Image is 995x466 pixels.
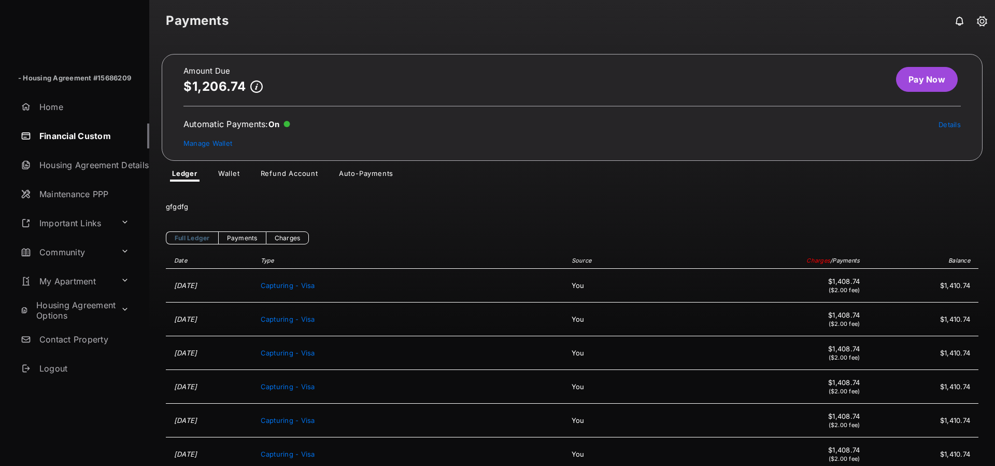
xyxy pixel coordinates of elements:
time: [DATE] [174,450,197,458]
td: $1,410.74 [865,336,978,370]
td: You [566,404,709,437]
span: ($2.00 fee) [829,320,860,327]
span: $1,408.74 [714,345,860,353]
time: [DATE] [174,416,197,424]
div: gfgdfg [166,194,978,219]
a: Manage Wallet [183,139,232,147]
a: Housing Agreement Options [17,298,117,323]
a: Logout [17,356,149,381]
span: Capturing - Visa [261,315,315,323]
span: $1,408.74 [714,277,860,285]
time: [DATE] [174,281,197,290]
span: On [268,119,280,129]
span: $1,408.74 [714,378,860,387]
span: $1,408.74 [714,446,860,454]
th: Type [255,253,566,269]
a: Details [939,120,961,129]
time: [DATE] [174,315,197,323]
time: [DATE] [174,382,197,391]
span: Capturing - Visa [261,349,315,357]
span: Capturing - Visa [261,416,315,424]
a: Payments [218,231,266,244]
a: My Apartment [17,269,117,294]
span: Charges [806,257,830,264]
span: / Payments [830,257,860,264]
td: $1,410.74 [865,303,978,336]
td: You [566,336,709,370]
a: Important Links [17,211,117,236]
span: Capturing - Visa [261,382,315,391]
a: Community [17,240,117,265]
span: ($2.00 fee) [829,421,860,429]
a: Financial Custom [17,124,149,148]
a: Housing Agreement Details [17,153,149,177]
td: $1,410.74 [865,269,978,303]
span: ($2.00 fee) [829,388,860,395]
p: $1,206.74 [183,79,246,93]
span: Capturing - Visa [261,450,315,458]
a: Wallet [210,169,248,182]
time: [DATE] [174,349,197,357]
th: Source [566,253,709,269]
h2: Amount Due [183,67,263,75]
a: Auto-Payments [331,169,402,182]
a: Maintenance PPP [17,182,149,207]
span: $1,408.74 [714,311,860,319]
span: $1,408.74 [714,412,860,420]
td: $1,410.74 [865,404,978,437]
td: You [566,269,709,303]
a: Charges [266,231,309,244]
td: You [566,370,709,404]
td: $1,410.74 [865,370,978,404]
span: ($2.00 fee) [829,354,860,361]
a: Refund Account [252,169,326,182]
div: Automatic Payments : [183,119,290,129]
th: Balance [865,253,978,269]
a: Home [17,94,149,119]
a: Ledger [164,169,206,182]
td: You [566,303,709,336]
span: ($2.00 fee) [829,455,860,462]
p: - Housing Agreement #15686209 [18,73,131,84]
strong: Payments [166,15,229,27]
th: Date [166,253,255,269]
span: Capturing - Visa [261,281,315,290]
a: Full Ledger [166,231,218,244]
a: Contact Property [17,327,149,352]
span: ($2.00 fee) [829,286,860,294]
